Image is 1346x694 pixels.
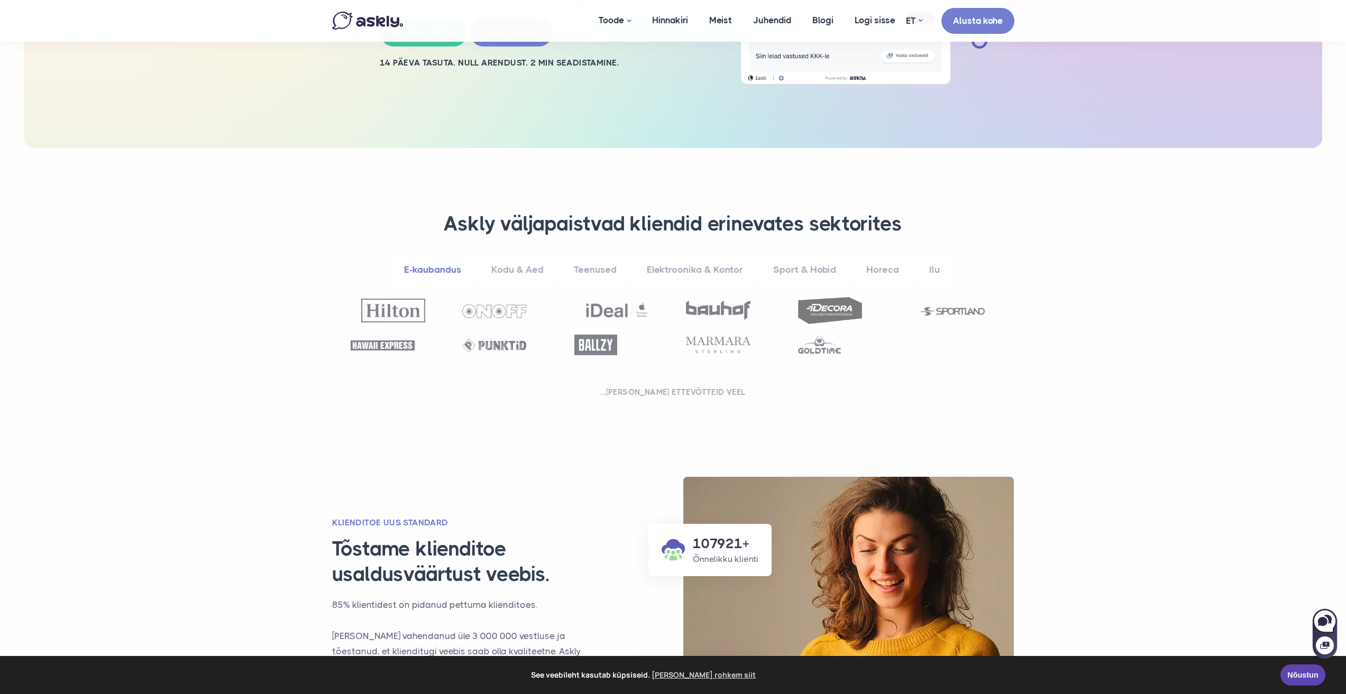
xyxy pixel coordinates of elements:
[798,336,841,354] img: Goldtime
[390,255,475,284] a: E-kaubandus
[332,517,604,529] h2: KLIENDITOE UUS STANDARD
[941,8,1014,34] a: Alusta kohe
[633,255,757,284] a: Elektroonika & Kontor
[560,255,630,284] a: Teenused
[345,211,1001,237] h3: Askly väljapaistvad kliendid erinevates sektorites
[921,307,985,316] img: Sportland
[345,387,1001,397] h2: ...[PERSON_NAME] ettevõtteid veel
[693,553,758,566] p: Õnnelikku klienti
[693,534,758,553] h3: 107921+
[15,667,1273,683] span: See veebileht kasutab küpsiseid.
[1280,664,1325,686] a: Nõustun
[462,339,526,352] img: Punktid
[686,301,750,320] img: Bauhof
[462,304,526,318] img: OnOff
[650,667,757,683] a: learn more about cookies
[1312,607,1338,660] iframe: Askly chat
[906,13,922,29] a: ET
[332,597,604,613] p: 85% klientidest on pidanud pettuma klienditoes.
[915,255,954,284] a: Ilu
[686,337,750,353] img: Marmara Sterling
[332,628,604,674] p: [PERSON_NAME] vahendanud üle 3 000 000 vestluse ja tõestanud, et klienditugi veebis saab olla kva...
[585,298,649,322] img: Ideal
[853,255,913,284] a: Horeca
[351,340,415,350] img: Hawaii Express
[759,255,850,284] a: Sport & Hobid
[574,335,617,355] img: Ballzy
[361,299,425,322] img: Hilton
[380,57,713,69] h2: 14 PÄEVA TASUTA. NULL ARENDUST. 2 MIN SEADISTAMINE.
[332,12,403,30] img: Askly
[478,255,557,284] a: Kodu & Aed
[332,536,617,587] h3: Tõstame klienditoe usaldusväärtust veebis.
